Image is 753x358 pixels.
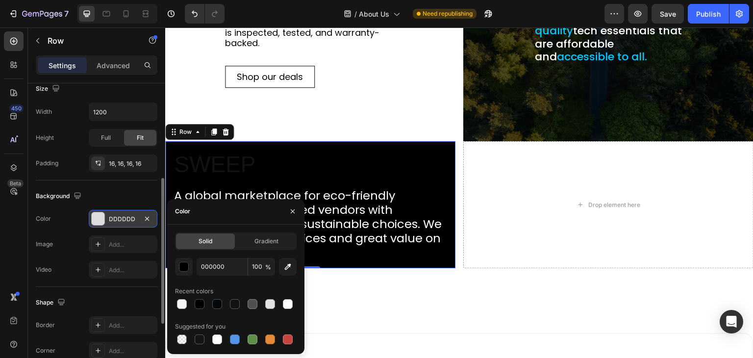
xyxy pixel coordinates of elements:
div: Add... [109,347,155,356]
p: Settings [49,60,76,71]
p: Advanced [97,60,130,71]
div: Height [36,133,54,142]
p: Row [48,35,131,47]
div: Add... [109,321,155,330]
div: Border [36,321,55,330]
p: A global marketplace for eco-friendly products, linking trusted vendors with customers who want s... [9,161,281,232]
div: Size [36,82,62,96]
span: About Us [359,9,389,19]
div: DDDDDD [109,215,137,224]
span: Full [101,133,111,142]
p: 7 [64,8,69,20]
div: Suggested for you [175,322,226,331]
h2: Rich Text Editor. Editing area: main [8,122,282,153]
button: Publish [688,4,729,24]
div: Color [175,207,190,216]
div: Rich Text Editor. Editing area: main [8,160,282,233]
span: % [265,263,271,272]
span: accessible to all. [392,22,482,37]
div: Publish [696,9,721,19]
div: Color [36,214,51,223]
button: Save [652,4,684,24]
div: 450 [9,104,24,112]
input: Auto [89,103,157,121]
span: Need republishing [423,9,473,18]
div: 16, 16, 16, 16 [109,159,155,168]
div: Beta [7,179,24,187]
div: Shape [36,296,67,309]
span: Fit [137,133,144,142]
div: Padding [36,159,58,168]
div: Drop element here [423,174,475,181]
span: Solid [199,237,212,246]
div: Open Intercom Messenger [720,310,743,333]
input: Eg: FFFFFF [197,258,248,276]
iframe: To enrich screen reader interactions, please activate Accessibility in Grammarly extension settings [165,27,753,358]
div: Width [36,107,52,116]
div: Row [12,100,28,109]
span: Save [660,10,676,18]
button: 7 [4,4,73,24]
span: Gradient [254,237,278,246]
div: Corner [36,346,55,355]
div: Add... [109,266,155,275]
p: SWEEP [9,123,281,152]
div: Add... [109,240,155,249]
div: Video [36,265,51,274]
div: Undo/Redo [185,4,225,24]
div: Recent colors [175,287,213,296]
span: / [354,9,357,19]
div: Background [36,190,83,203]
div: Image [36,240,53,249]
